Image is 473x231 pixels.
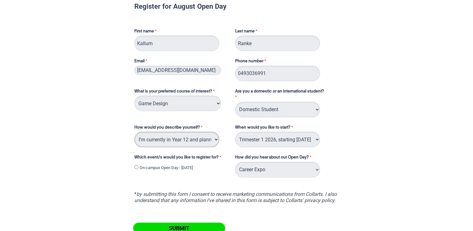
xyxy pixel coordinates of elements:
[235,35,320,51] input: Last name
[235,28,259,36] label: Last name
[134,35,219,51] input: First name
[134,154,229,162] label: Which event/s would you like to register for?
[134,58,229,66] label: Email
[235,162,320,177] select: How did you hear about our Open Day?
[235,102,320,117] select: Are you a domestic or an international student?
[235,125,334,132] label: When would you like to start?
[134,3,339,9] h1: Register for August Open Day
[140,165,193,171] label: On-campus Open Day - [DATE]
[235,89,324,93] span: Are you a domestic or an international student?
[134,28,229,36] label: First name
[134,125,229,132] label: How would you describe yourself?
[134,96,221,111] select: What is your preferred course of interest?
[235,58,267,66] label: Phone number
[235,154,313,162] label: How did you hear about our Open Day?
[134,132,219,147] select: How would you describe yourself?
[235,66,320,81] input: Phone number
[134,66,221,75] input: Email
[134,88,229,96] label: What is your preferred course of interest?
[235,132,320,147] select: When would you like to start?
[134,191,337,203] i: by submitting this form I consent to receive marketing communications from Collarts. I also under...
